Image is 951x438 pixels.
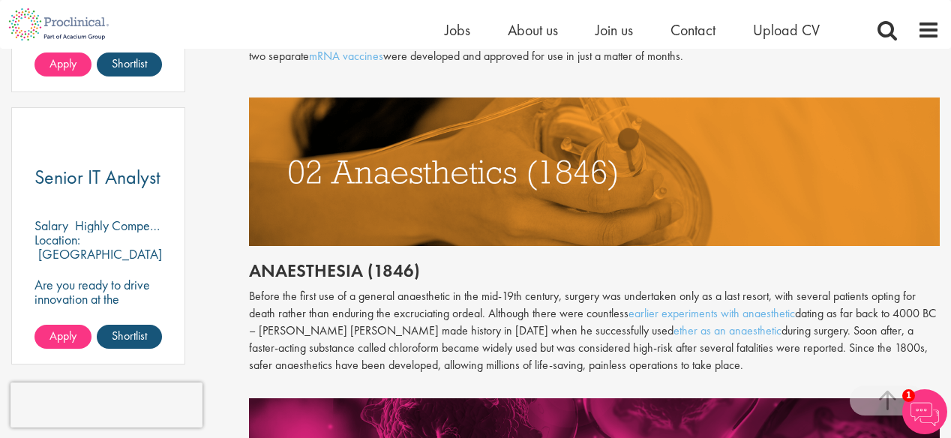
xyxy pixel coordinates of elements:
a: Apply [34,325,91,349]
a: About us [508,20,558,40]
a: mRNA vaccines [309,48,383,64]
a: Upload CV [753,20,820,40]
span: Apply [49,55,76,71]
img: Chatbot [902,389,947,434]
h2: Anaesthesia (1846) [249,261,940,280]
span: Location: [34,231,80,248]
a: Join us [595,20,633,40]
iframe: reCAPTCHA [10,382,202,427]
a: Shortlist [97,52,162,76]
a: Apply [34,52,91,76]
span: Senior IT Analyst [34,164,160,190]
a: Jobs [445,20,470,40]
span: 1 [902,389,915,402]
span: Salary [34,217,68,234]
a: Shortlist [97,325,162,349]
p: [GEOGRAPHIC_DATA], [GEOGRAPHIC_DATA] [34,245,166,277]
a: Senior IT Analyst [34,168,162,187]
p: Highly Competitive [75,217,175,234]
a: Contact [670,20,715,40]
a: earlier experiments with anaesthetic [628,305,795,321]
a: ether as an anaesthetic [673,322,781,338]
p: Are you ready to drive innovation at the intersection of technology and healthcare, transforming ... [34,277,162,391]
p: Before the first use of a general anaesthetic in the mid-19th century, surgery was undertaken onl... [249,288,940,373]
span: Apply [49,328,76,343]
